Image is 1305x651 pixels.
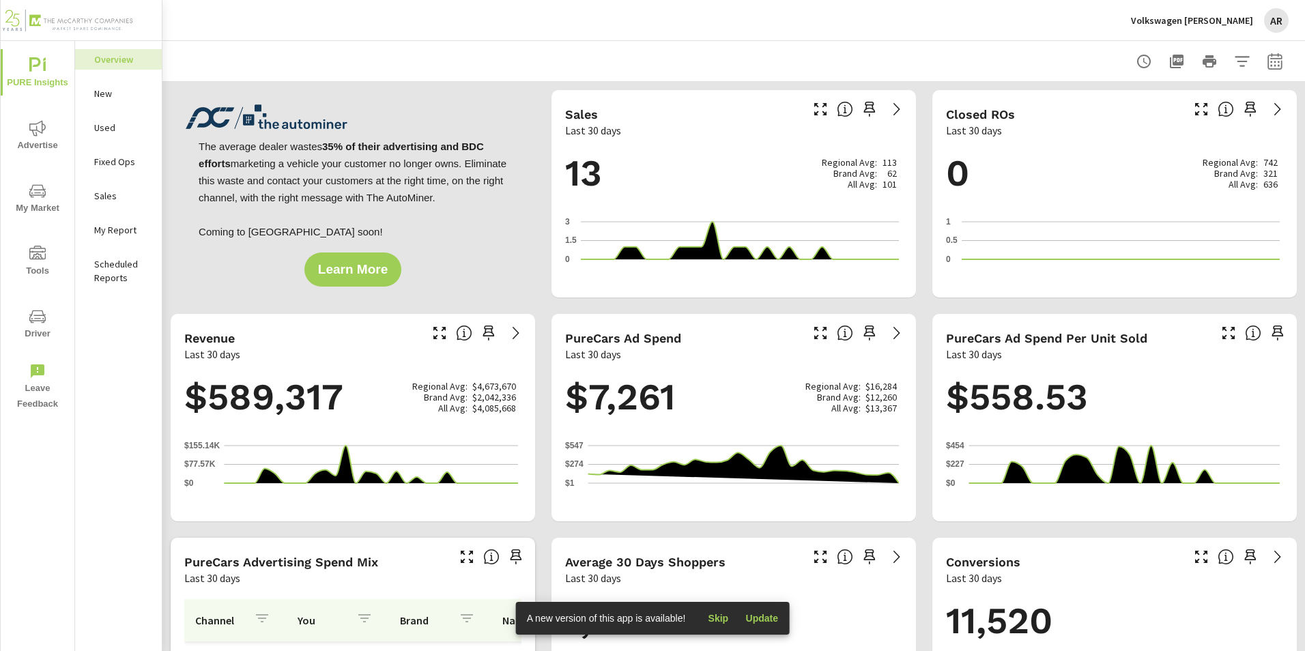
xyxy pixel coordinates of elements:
[1267,322,1289,344] span: Save this to your personalized report
[472,403,516,414] p: $4,085,668
[429,322,450,344] button: Make Fullscreen
[565,150,902,197] h1: 13
[94,121,151,134] p: Used
[886,98,908,120] a: See more details in report
[505,322,527,344] a: See more details in report
[745,612,778,624] span: Update
[505,546,527,568] span: Save this to your personalized report
[1267,98,1289,120] a: See more details in report
[1196,48,1223,75] button: Print Report
[94,223,151,237] p: My Report
[946,570,1002,586] p: Last 30 days
[833,168,877,179] p: Brand Avg:
[1263,157,1278,168] p: 742
[5,183,70,216] span: My Market
[1239,546,1261,568] span: Save this to your personalized report
[886,322,908,344] a: See more details in report
[565,107,598,121] h5: Sales
[184,346,240,362] p: Last 30 days
[5,363,70,412] span: Leave Feedback
[5,120,70,154] span: Advertise
[946,217,951,227] text: 1
[581,270,629,284] p: [DATE]
[859,98,880,120] span: Save this to your personalized report
[946,255,951,264] text: 0
[1235,494,1283,508] p: [DATE]
[565,374,902,420] h1: $7,261
[5,57,70,91] span: PURE Insights
[1263,168,1278,179] p: 321
[94,155,151,169] p: Fixed Ops
[1218,322,1239,344] button: Make Fullscreen
[1218,549,1234,565] span: The number of dealer-specified goals completed by a visitor. [Source: This data is provided by th...
[75,117,162,138] div: Used
[5,308,70,342] span: Driver
[848,179,877,190] p: All Avg:
[94,189,151,203] p: Sales
[886,546,908,568] a: See more details in report
[1203,157,1258,168] p: Regional Avg:
[946,150,1283,197] h1: 0
[1245,325,1261,341] span: Average cost of advertising per each vehicle sold at the dealer over the selected date range. The...
[837,549,853,565] span: A rolling 30 day total of daily Shoppers on the dealership website, averaged over the selected da...
[817,392,861,403] p: Brand Avg:
[565,236,577,246] text: 1.5
[5,246,70,279] span: Tools
[946,331,1147,345] h5: PureCars Ad Spend Per Unit Sold
[946,122,1002,139] p: Last 30 days
[1190,98,1212,120] button: Make Fullscreen
[805,381,861,392] p: Regional Avg:
[94,53,151,66] p: Overview
[184,460,216,469] text: $77.57K
[1267,546,1289,568] a: See more details in report
[438,403,468,414] p: All Avg:
[184,478,194,488] text: $0
[588,494,636,508] p: [DATE]
[565,570,621,586] p: Last 30 days
[94,257,151,285] p: Scheduled Reports
[1229,48,1256,75] button: Apply Filters
[1190,546,1212,568] button: Make Fullscreen
[740,607,784,629] button: Update
[1218,101,1234,117] span: Number of Repair Orders Closed by the selected dealership group over the selected time range. [So...
[883,179,897,190] p: 101
[809,98,831,120] button: Make Fullscreen
[472,392,516,403] p: $2,042,336
[565,441,584,450] text: $547
[1,41,74,418] div: nav menu
[184,555,378,569] h5: PureCars Advertising Spend Mix
[565,122,621,139] p: Last 30 days
[184,570,240,586] p: Last 30 days
[483,549,500,565] span: This table looks at how you compare to the amount of budget you spend per channel as opposed to y...
[696,607,740,629] button: Skip
[527,613,686,624] span: A new version of this app is available!
[565,255,570,264] text: 0
[809,322,831,344] button: Make Fullscreen
[1163,48,1190,75] button: "Export Report to PDF"
[474,494,521,508] p: [DATE]
[304,252,401,287] button: Learn More
[412,381,468,392] p: Regional Avg:
[456,325,472,341] span: Total sales revenue over the selected date range. [Source: This data is sourced from the dealer’s...
[565,346,621,362] p: Last 30 days
[1214,168,1258,179] p: Brand Avg:
[1261,48,1289,75] button: Select Date Range
[822,157,877,168] p: Regional Avg:
[837,325,853,341] span: Total cost of media for all PureCars channels for the selected dealership group over the selected...
[565,217,570,227] text: 3
[1264,8,1289,33] div: AR
[837,101,853,117] span: Number of vehicles sold by the dealership over the selected date range. [Source: This data is sou...
[565,331,681,345] h5: PureCars Ad Spend
[318,263,388,276] span: Learn More
[831,403,861,414] p: All Avg:
[1263,179,1278,190] p: 636
[565,460,584,469] text: $274
[1131,14,1253,27] p: Volkswagen [PERSON_NAME]
[962,270,1009,284] p: [DATE]
[1235,270,1283,284] p: [DATE]
[424,392,468,403] p: Brand Avg:
[75,83,162,104] div: New
[883,157,897,168] p: 113
[946,555,1020,569] h5: Conversions
[969,494,1017,508] p: [DATE]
